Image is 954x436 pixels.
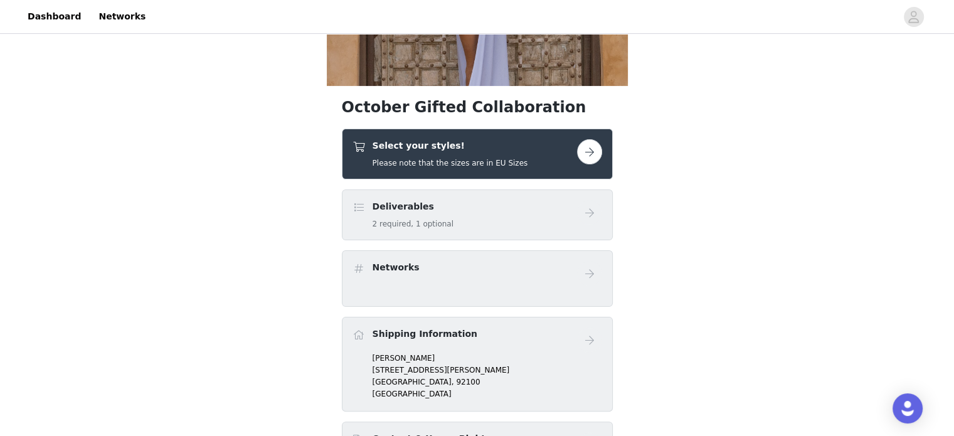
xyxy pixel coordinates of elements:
[373,200,453,213] h4: Deliverables
[373,353,602,364] p: [PERSON_NAME]
[373,157,528,169] h5: Please note that the sizes are in EU Sizes
[373,378,454,386] span: [GEOGRAPHIC_DATA],
[373,261,420,274] h4: Networks
[342,317,613,412] div: Shipping Information
[342,189,613,240] div: Deliverables
[373,327,477,341] h4: Shipping Information
[373,139,528,152] h4: Select your styles!
[20,3,88,31] a: Dashboard
[373,364,602,376] p: [STREET_ADDRESS][PERSON_NAME]
[342,96,613,119] h1: October Gifted Collaboration
[91,3,153,31] a: Networks
[893,393,923,423] div: Open Intercom Messenger
[908,7,920,27] div: avatar
[373,388,602,400] p: [GEOGRAPHIC_DATA]
[373,218,453,230] h5: 2 required, 1 optional
[342,250,613,307] div: Networks
[456,378,480,386] span: 92100
[342,129,613,179] div: Select your styles!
